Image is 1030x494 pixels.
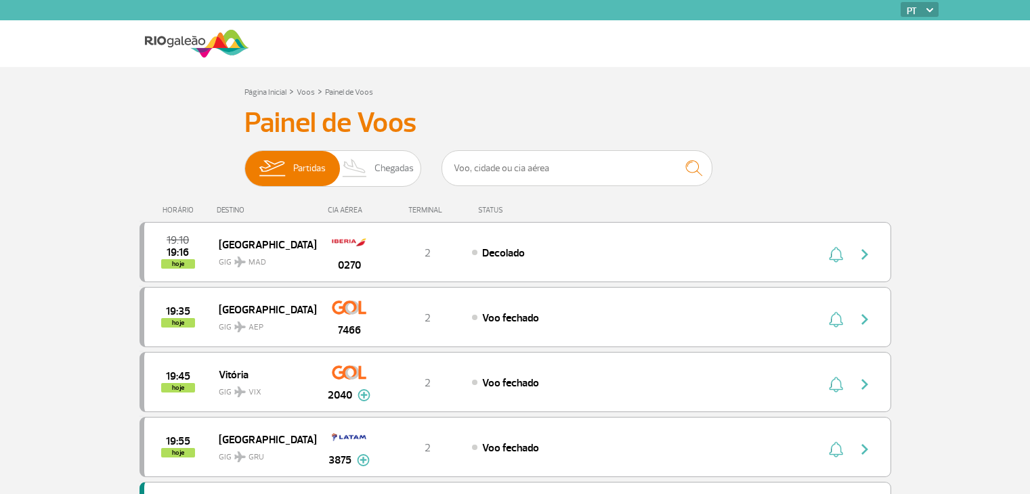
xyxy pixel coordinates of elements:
[219,314,305,334] span: GIG
[425,441,431,455] span: 2
[234,321,246,332] img: destiny_airplane.svg
[219,249,305,269] span: GIG
[338,257,361,273] span: 0270
[249,451,264,464] span: GRU
[316,206,383,215] div: CIA AÉREA
[161,448,195,457] span: hoje
[325,87,373,97] a: Painel de Voos
[328,387,352,403] span: 2040
[482,441,539,455] span: Voo fechado
[482,246,525,260] span: Decolado
[217,206,316,215] div: DESTINO
[234,256,246,267] img: destiny_airplane.svg
[249,386,261,399] span: VIX
[857,441,873,457] img: seta-direita-painel-voo.svg
[357,454,370,466] img: mais-info-painel-voo.svg
[289,83,294,99] a: >
[318,83,322,99] a: >
[374,151,414,186] span: Chegadas
[219,300,305,318] span: [GEOGRAPHIC_DATA]
[161,383,195,392] span: hoje
[471,206,582,215] div: STATUS
[335,151,375,186] img: slider-desembarque
[338,322,361,338] span: 7466
[219,235,305,253] span: [GEOGRAPHIC_DATA]
[442,150,712,186] input: Voo, cidade ou cia aérea
[425,376,431,390] span: 2
[234,386,246,397] img: destiny_airplane.svg
[425,246,431,260] span: 2
[219,379,305,399] span: GIG
[857,311,873,328] img: seta-direita-painel-voo.svg
[293,151,326,186] span: Partidas
[383,206,471,215] div: TERMINAL
[234,451,246,462] img: destiny_airplane.svg
[219,430,305,448] span: [GEOGRAPHIC_DATA]
[328,452,351,468] span: 3875
[251,151,293,186] img: slider-embarque
[219,444,305,464] span: GIG
[829,441,843,457] img: sino-painel-voo.svg
[244,87,286,97] a: Página Inicial
[857,246,873,263] img: seta-direita-painel-voo.svg
[167,235,189,245] span: 2025-09-24 19:10:00
[166,372,190,381] span: 2025-09-24 19:45:00
[144,206,217,215] div: HORÁRIO
[167,248,189,257] span: 2025-09-24 19:16:19
[161,259,195,269] span: hoje
[482,376,539,390] span: Voo fechado
[857,376,873,392] img: seta-direita-painel-voo.svg
[161,318,195,328] span: hoje
[249,321,263,334] span: AEP
[297,87,315,97] a: Voos
[166,436,190,446] span: 2025-09-24 19:55:00
[166,307,190,316] span: 2025-09-24 19:35:00
[482,311,539,325] span: Voo fechado
[829,311,843,328] img: sino-painel-voo.svg
[358,389,370,401] img: mais-info-painel-voo.svg
[829,376,843,392] img: sino-painel-voo.svg
[244,106,786,140] h3: Painel de Voos
[829,246,843,263] img: sino-painel-voo.svg
[425,311,431,325] span: 2
[249,256,266,269] span: MAD
[219,365,305,383] span: Vitória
